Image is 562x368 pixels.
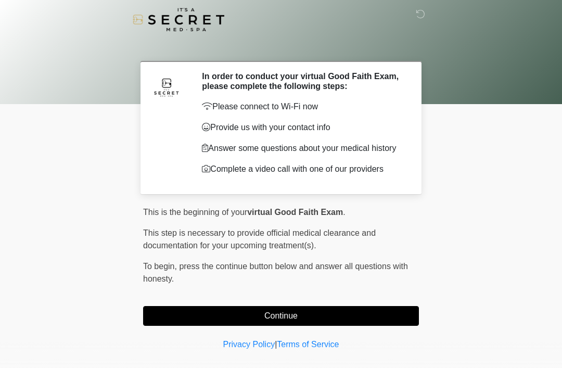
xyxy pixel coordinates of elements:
[133,8,224,31] img: It's A Secret Med Spa Logo
[202,100,403,113] p: Please connect to Wi-Fi now
[247,208,343,217] strong: virtual Good Faith Exam
[275,340,277,349] a: |
[135,37,427,57] h1: ‎ ‎
[223,340,275,349] a: Privacy Policy
[202,71,403,91] h2: In order to conduct your virtual Good Faith Exam, please complete the following steps:
[143,262,408,283] span: press the continue button below and answer all questions with honesty.
[202,163,403,175] p: Complete a video call with one of our providers
[202,142,403,155] p: Answer some questions about your medical history
[143,208,247,217] span: This is the beginning of your
[277,340,339,349] a: Terms of Service
[151,71,182,103] img: Agent Avatar
[202,121,403,134] p: Provide us with your contact info
[143,262,179,271] span: To begin,
[143,229,376,250] span: This step is necessary to provide official medical clearance and documentation for your upcoming ...
[343,208,345,217] span: .
[143,306,419,326] button: Continue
